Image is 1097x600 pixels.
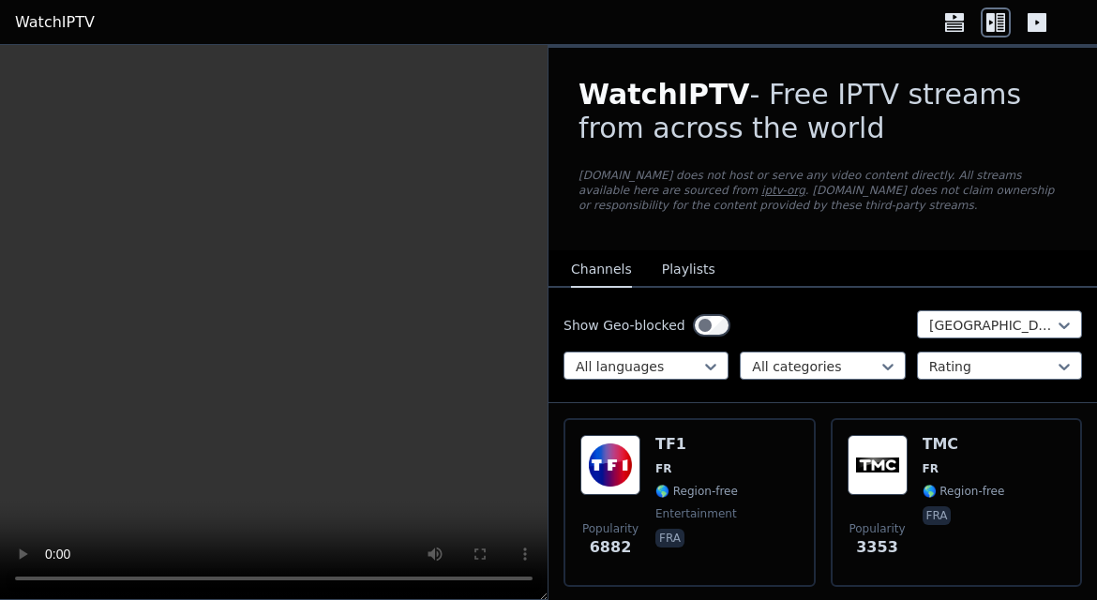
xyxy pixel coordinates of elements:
h6: TMC [923,435,1005,454]
button: Playlists [662,252,715,288]
span: 🌎 Region-free [655,484,738,499]
span: WatchIPTV [579,78,750,111]
span: entertainment [655,506,737,521]
p: fra [655,529,684,547]
h6: TF1 [655,435,738,454]
span: 🌎 Region-free [923,484,1005,499]
span: Popularity [849,521,905,536]
button: Channels [571,252,632,288]
img: TF1 [580,435,640,495]
span: FR [923,461,939,476]
span: 3353 [856,536,898,559]
a: iptv-org [761,184,805,197]
a: WatchIPTV [15,11,95,34]
span: FR [655,461,671,476]
img: TMC [848,435,908,495]
span: Popularity [582,521,639,536]
label: Show Geo-blocked [564,316,685,335]
p: [DOMAIN_NAME] does not host or serve any video content directly. All streams available here are s... [579,168,1067,213]
h1: - Free IPTV streams from across the world [579,78,1067,145]
p: fra [923,506,952,525]
span: 6882 [590,536,632,559]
